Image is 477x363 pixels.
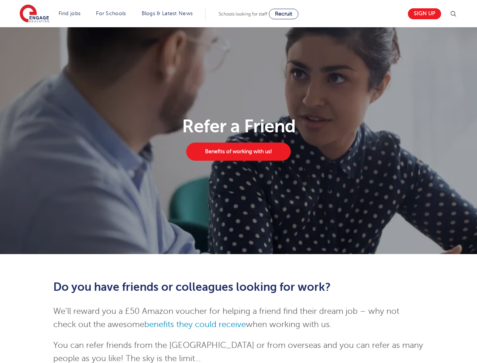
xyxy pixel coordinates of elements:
a: Benefits of working with us! [186,143,290,161]
p: We’ll reward you a £50 Amazon voucher for helping a friend find their dream job – why not check o... [53,305,424,331]
a: benefits they could receive [144,320,246,329]
span: Schools looking for staff [219,11,267,17]
a: Recruit [269,9,298,19]
a: Blogs & Latest News [142,11,193,16]
a: For Schools [96,11,126,16]
span: Recruit [275,11,292,17]
a: Sign up [408,8,441,19]
a: Find jobs [59,11,81,16]
h2: Do you have friends or colleagues looking for work? [53,281,424,293]
img: Engage Education [20,5,49,23]
h1: Refer a Friend [15,117,462,135]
